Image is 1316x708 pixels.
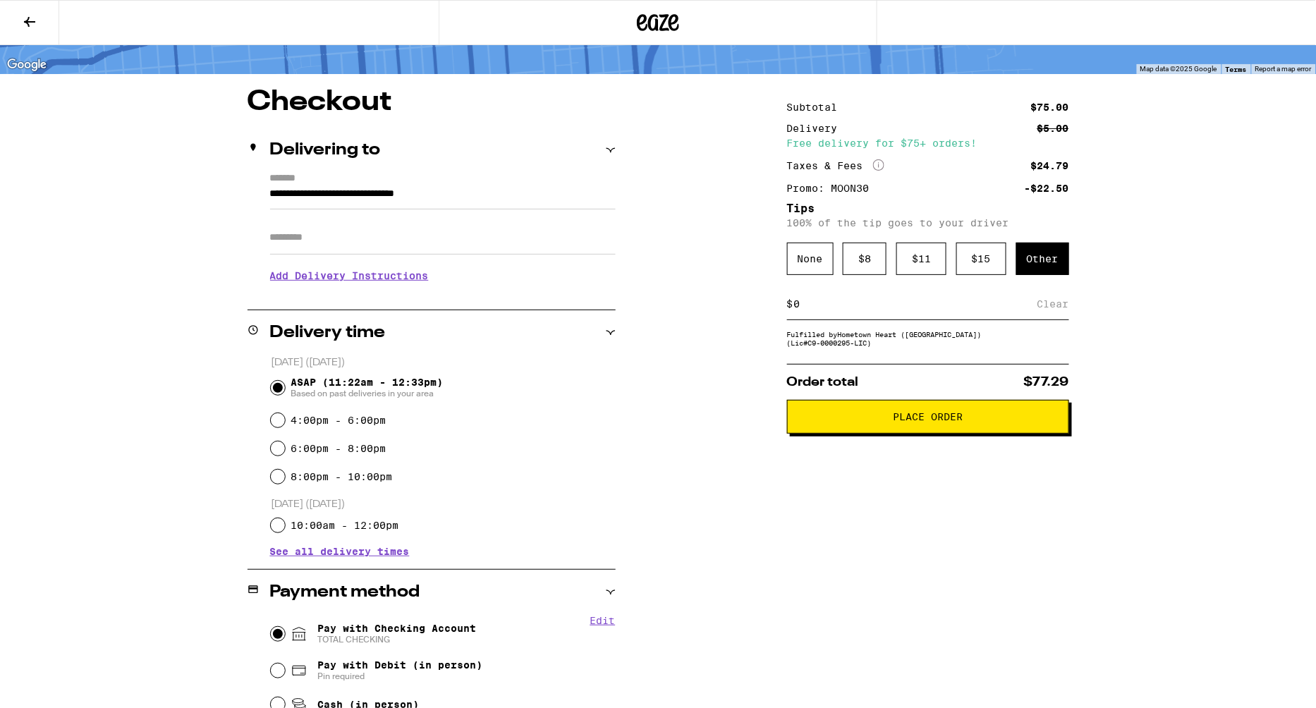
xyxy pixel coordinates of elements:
[4,56,50,74] img: Google
[291,388,443,399] span: Based on past deliveries in your area
[787,217,1069,228] p: 100% of the tip goes to your driver
[1016,243,1069,275] div: Other
[317,623,476,645] span: Pay with Checking Account
[270,292,616,303] p: We'll contact you at [PHONE_NUMBER] when we arrive
[787,203,1069,214] h5: Tips
[1037,123,1069,133] div: $5.00
[270,324,386,341] h2: Delivery time
[291,471,392,482] label: 8:00pm - 10:00pm
[787,288,793,319] div: $
[787,330,1069,347] div: Fulfilled by Hometown Heart ([GEOGRAPHIC_DATA]) (Lic# C9-0000295-LIC )
[1037,288,1069,319] div: Clear
[1025,183,1069,193] div: -$22.50
[787,102,848,112] div: Subtotal
[291,520,398,531] label: 10:00am - 12:00pm
[4,56,50,74] a: Open this area in Google Maps (opens a new window)
[787,183,879,193] div: Promo: MOON30
[787,123,848,133] div: Delivery
[787,159,884,172] div: Taxes & Fees
[270,584,420,601] h2: Payment method
[317,659,482,671] span: Pay with Debit (in person)
[843,243,887,275] div: $ 8
[291,415,386,426] label: 4:00pm - 6:00pm
[893,412,963,422] span: Place Order
[270,142,381,159] h2: Delivering to
[317,671,482,682] span: Pin required
[1024,376,1069,389] span: $77.29
[1255,65,1312,73] a: Report a map error
[291,377,443,399] span: ASAP (11:22am - 12:33pm)
[271,356,616,370] p: [DATE] ([DATE])
[956,243,1006,275] div: $ 15
[896,243,946,275] div: $ 11
[1031,102,1069,112] div: $75.00
[291,443,386,454] label: 6:00pm - 8:00pm
[248,88,616,116] h1: Checkout
[787,376,859,389] span: Order total
[317,634,476,645] span: TOTAL CHECKING
[270,260,616,292] h3: Add Delivery Instructions
[793,298,1037,310] input: 0
[271,498,616,511] p: [DATE] ([DATE])
[1031,161,1069,171] div: $24.79
[787,243,834,275] div: None
[1140,65,1217,73] span: Map data ©2025 Google
[8,10,102,21] span: Hi. Need any help?
[1226,65,1247,73] a: Terms
[787,400,1069,434] button: Place Order
[590,615,616,626] button: Edit
[270,547,410,556] button: See all delivery times
[787,138,1069,148] div: Free delivery for $75+ orders!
